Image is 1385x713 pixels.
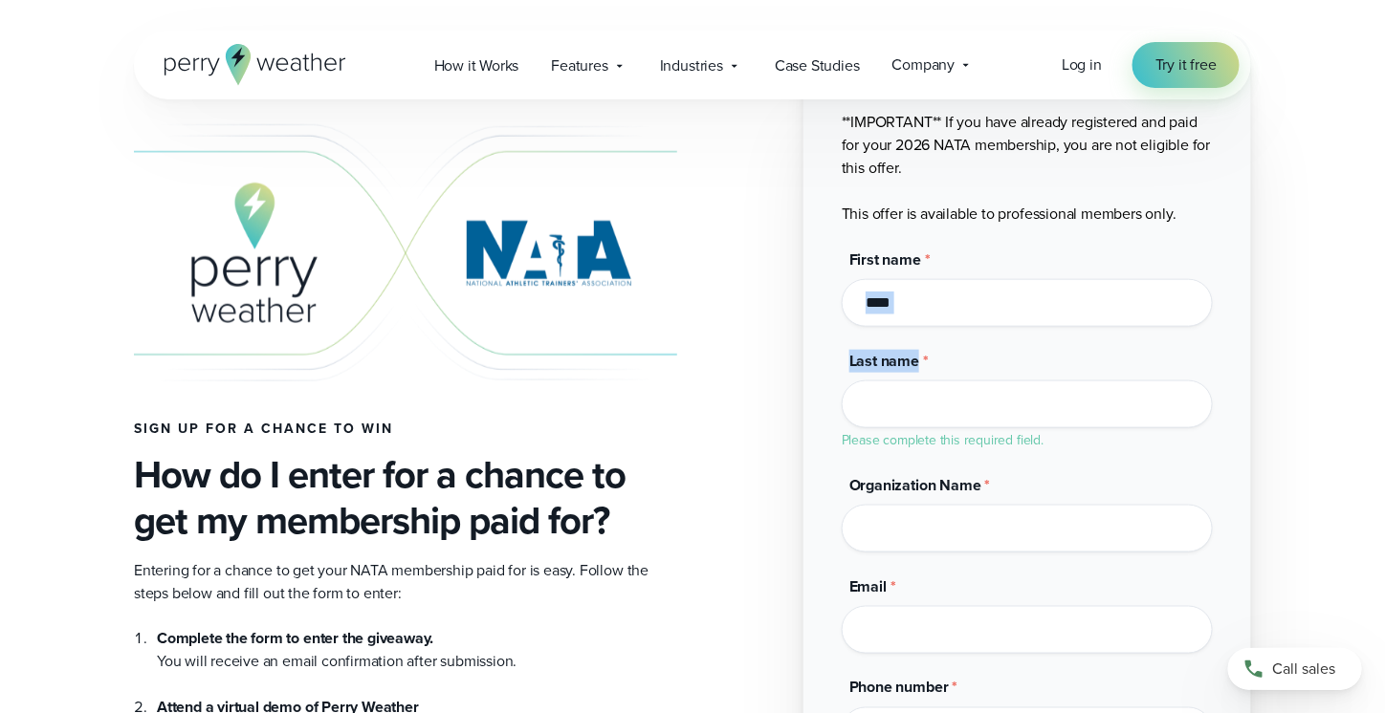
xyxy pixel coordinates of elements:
[892,54,956,76] span: Company
[849,677,949,699] span: Phone number
[849,575,887,597] span: Email
[842,430,1044,450] label: Please complete this required field.
[849,350,919,372] span: Last name
[157,628,433,650] strong: Complete the form to enter the giveaway.
[134,559,677,605] p: Entering for a chance to get your NATA membership paid for is easy. Follow the steps below and fi...
[842,57,1213,226] div: **IMPORTANT** If you have already registered and paid for your 2026 NATA membership, you are not ...
[418,46,536,85] a: How it Works
[1273,658,1336,681] span: Call sales
[758,46,876,85] a: Case Studies
[434,54,519,77] span: How it Works
[660,54,723,77] span: Industries
[157,628,677,674] li: You will receive an email confirmation after submission.
[551,54,607,77] span: Features
[1155,54,1217,76] span: Try it free
[134,452,677,544] h3: How do I enter for a chance to get my membership paid for?
[1062,54,1102,76] a: Log in
[849,474,981,496] span: Organization Name
[775,54,860,77] span: Case Studies
[1132,42,1240,88] a: Try it free
[1228,648,1362,690] a: Call sales
[1062,54,1102,76] span: Log in
[849,248,921,270] span: First name
[134,421,677,437] h4: Sign up for a chance to win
